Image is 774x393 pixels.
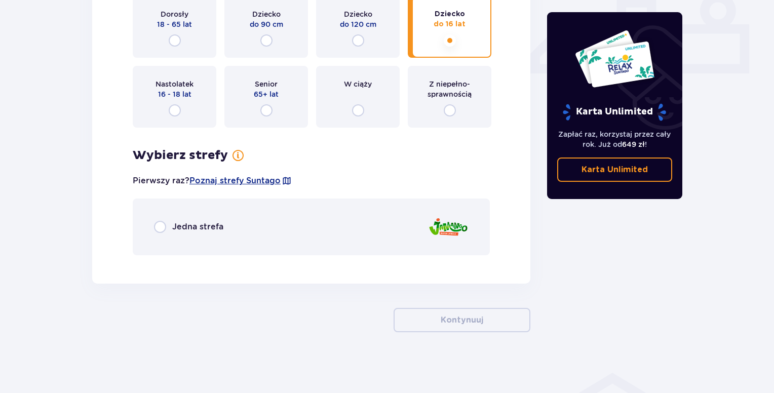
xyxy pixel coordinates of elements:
[417,79,482,99] p: Z niepełno­sprawnością
[189,175,281,186] a: Poznaj strefy Suntago
[161,9,188,19] p: Dorosły
[158,89,191,99] p: 16 - 18 lat
[254,89,279,99] p: 65+ lat
[562,103,667,121] p: Karta Unlimited
[250,19,283,29] p: do 90 cm
[255,79,278,89] p: Senior
[428,213,469,242] img: zone logo
[394,308,530,332] button: Kontynuuj
[156,79,193,89] p: Nastolatek
[157,19,192,29] p: 18 - 65 lat
[344,9,372,19] p: Dziecko
[622,140,645,148] span: 649 zł
[582,164,648,175] p: Karta Unlimited
[133,148,228,163] p: Wybierz strefy
[434,19,466,29] p: do 16 lat
[441,315,483,326] p: Kontynuuj
[133,175,292,186] p: Pierwszy raz?
[340,19,376,29] p: do 120 cm
[172,221,223,232] p: Jedna strefa
[344,79,372,89] p: W ciąży
[557,129,673,149] p: Zapłać raz, korzystaj przez cały rok. Już od !
[557,158,673,182] a: Karta Unlimited
[252,9,281,19] p: Dziecko
[435,9,465,19] p: Dziecko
